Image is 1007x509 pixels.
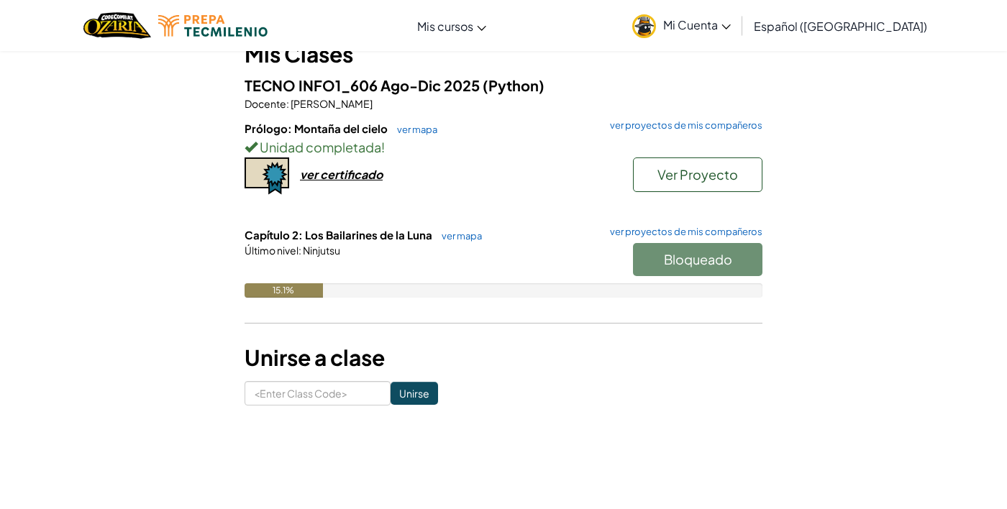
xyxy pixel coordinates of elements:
[657,166,738,183] span: Ver Proyecto
[299,244,301,257] span: :
[83,11,150,40] a: Ozaria by CodeCombat logo
[289,97,373,110] span: [PERSON_NAME]
[300,167,383,182] div: ver certificado
[603,227,762,237] a: ver proyectos de mis compañeros
[381,139,385,155] span: !
[245,341,762,374] h3: Unirse a clase
[747,6,934,45] a: Español ([GEOGRAPHIC_DATA])
[245,121,390,135] span: Prólogo: Montaña del cielo
[286,97,289,110] span: :
[245,283,323,298] div: 15.1%
[245,157,289,195] img: certificate-icon.png
[258,139,381,155] span: Unidad completada
[434,230,482,242] a: ver mapa
[390,124,437,135] a: ver mapa
[417,19,473,34] span: Mis cursos
[632,14,656,38] img: avatar
[663,17,731,32] span: Mi Cuenta
[391,382,438,405] input: Unirse
[245,167,383,182] a: ver certificado
[245,381,391,405] input: <Enter Class Code>
[754,19,927,34] span: Español ([GEOGRAPHIC_DATA])
[603,121,762,130] a: ver proyectos de mis compañeros
[245,97,286,110] span: Docente
[158,15,268,37] img: Tecmilenio logo
[245,244,299,257] span: Último nivel
[410,6,493,45] a: Mis cursos
[245,76,483,94] span: TECNO INFO1_606 Ago-Dic 2025
[301,244,340,257] span: Ninjutsu
[483,76,544,94] span: (Python)
[245,38,762,70] h3: Mis Clases
[83,11,150,40] img: Home
[625,3,738,48] a: Mi Cuenta
[245,228,434,242] span: Capítulo 2: Los Bailarines de la Luna
[633,157,762,192] button: Ver Proyecto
